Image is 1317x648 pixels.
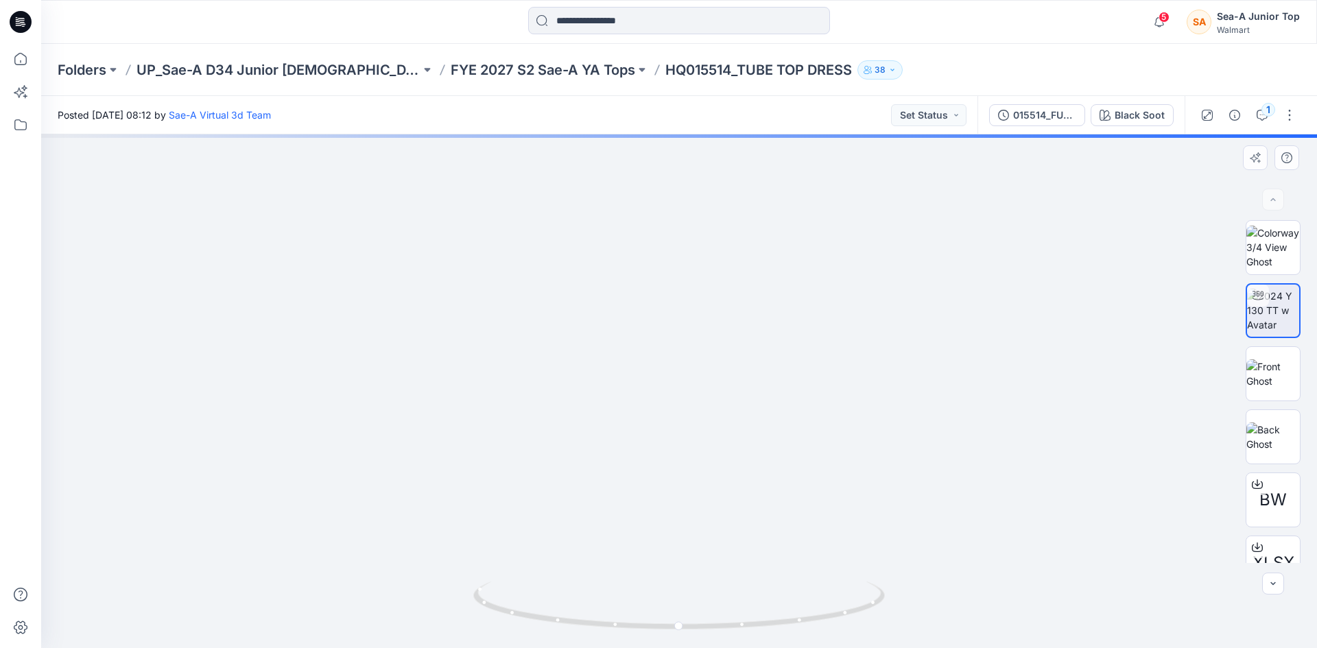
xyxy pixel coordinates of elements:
[1091,104,1174,126] button: Black Soot
[857,60,903,80] button: 38
[1013,108,1076,123] div: 015514_FULL COLORWAYS
[1115,108,1165,123] div: Black Soot
[1246,359,1300,388] img: Front Ghost
[1246,422,1300,451] img: Back Ghost
[989,104,1085,126] button: 015514_FULL COLORWAYS
[1259,488,1287,512] span: BW
[1159,12,1170,23] span: 5
[1251,104,1273,126] button: 1
[1217,8,1300,25] div: Sea-A Junior Top
[169,109,271,121] a: Sae-A Virtual 3d Team
[137,60,420,80] a: UP_Sae-A D34 Junior [DEMOGRAPHIC_DATA] top
[451,60,635,80] a: FYE 2027 S2 Sae-A YA Tops
[665,60,852,80] p: HQ015514_TUBE TOP DRESS
[1253,551,1294,575] span: XLSX
[1261,103,1275,117] div: 1
[1217,25,1300,35] div: Walmart
[58,60,106,80] a: Folders
[1246,226,1300,269] img: Colorway 3/4 View Ghost
[58,108,271,122] span: Posted [DATE] 08:12 by
[1247,289,1299,332] img: 2024 Y 130 TT w Avatar
[1224,104,1246,126] button: Details
[875,62,886,77] p: 38
[1187,10,1211,34] div: SA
